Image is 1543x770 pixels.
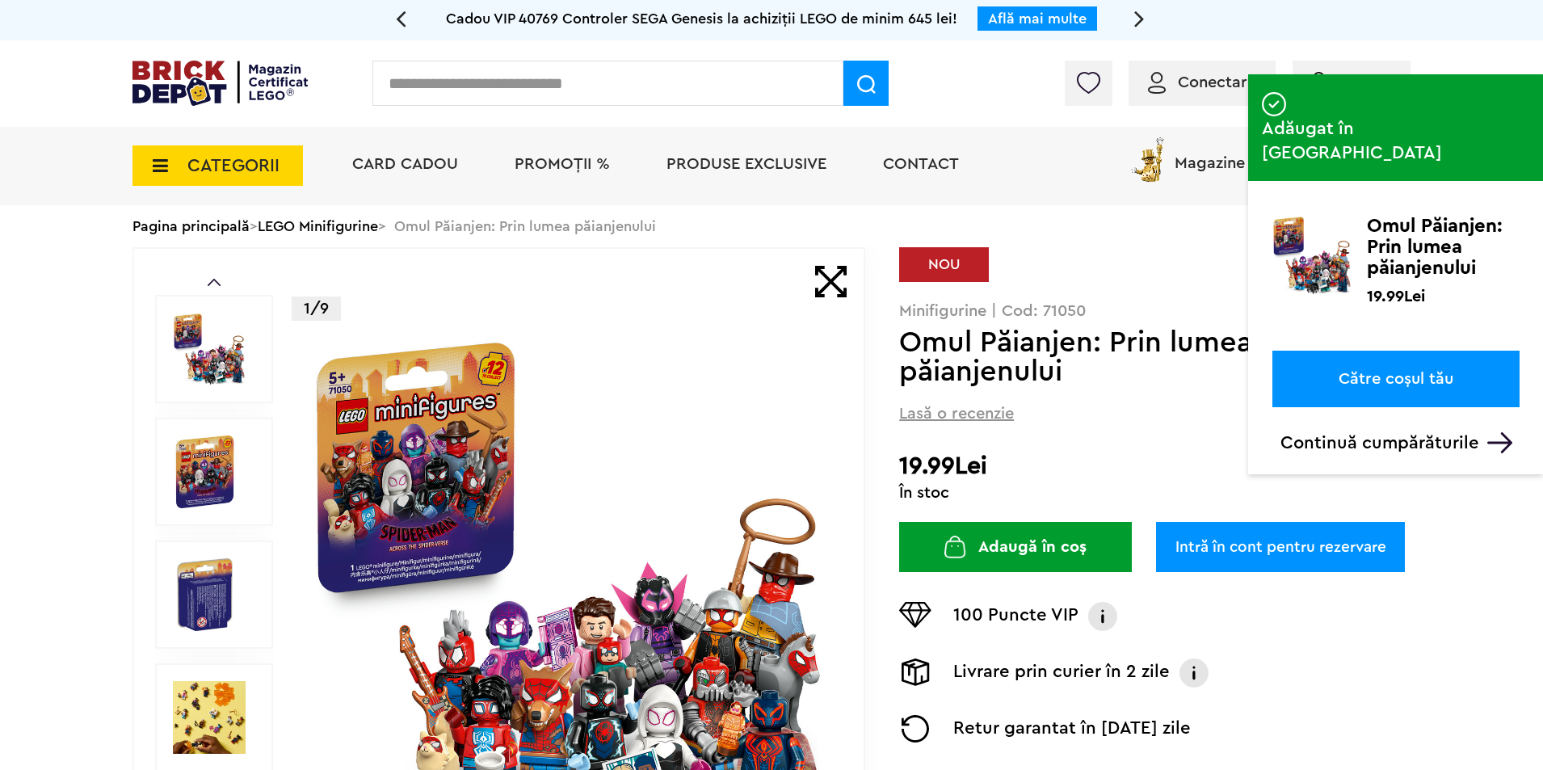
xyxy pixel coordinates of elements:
a: Contact [883,156,959,172]
img: Arrow%20-%20Down.svg [1487,432,1512,453]
img: Seturi Lego Omul Păianjen: Prin lumea păianjenului [173,681,246,754]
p: Livrare prin curier în 2 zile [953,658,1170,688]
div: > > Omul Păianjen: Prin lumea păianjenului [132,205,1411,247]
span: Lasă o recenzie [899,402,1014,425]
span: Conectare [1178,74,1256,90]
h2: 19.99Lei [899,452,1411,481]
span: Cadou VIP 40769 Controler SEGA Genesis la achiziții LEGO de minim 645 lei! [446,11,957,26]
span: CATEGORII [187,157,280,175]
img: Returnare [899,715,931,743]
img: addedtocart [1262,92,1286,116]
p: Retur garantat în [DATE] zile [953,715,1191,743]
a: Află mai multe [988,11,1087,26]
img: Livrare [899,658,931,686]
div: În stoc [899,485,1411,501]
img: Info livrare prin curier [1178,658,1210,688]
img: Omul Păianjen: Prin lumea păianjenului [1272,216,1352,295]
p: 1/9 [292,297,341,321]
a: Către coșul tău [1272,351,1520,407]
span: Magazine Certificate LEGO® [1175,134,1385,171]
a: Conectare [1148,74,1256,90]
a: LEGO Minifigurine [258,219,378,234]
img: Puncte VIP [899,602,931,628]
a: PROMOȚII % [515,156,610,172]
a: Card Cadou [352,156,458,172]
img: Omul Păianjen: Prin lumea păianjenului LEGO 71050 [173,558,237,631]
a: Produse exclusive [666,156,826,172]
a: Intră în cont pentru rezervare [1156,522,1405,572]
p: Continuă cumpărăturile [1280,432,1520,453]
h1: Omul Păianjen: Prin lumea păianjenului [899,328,1358,386]
a: Pagina principală [132,219,250,234]
p: Omul Păianjen: Prin lumea păianjenului [1367,216,1520,279]
img: addedtocart [1248,200,1263,216]
img: Info VIP [1087,602,1119,631]
button: Adaugă în coș [899,522,1132,572]
a: Prev [208,279,221,286]
p: 19.99Lei [1367,286,1425,302]
img: Omul Păianjen: Prin lumea păianjenului [173,435,237,508]
p: Minifigurine | Cod: 71050 [899,303,1411,319]
p: 100 Puncte VIP [953,602,1078,631]
div: NOU [899,247,989,282]
span: Adăugat în [GEOGRAPHIC_DATA] [1262,116,1529,165]
img: Omul Păianjen: Prin lumea păianjenului [173,313,246,385]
